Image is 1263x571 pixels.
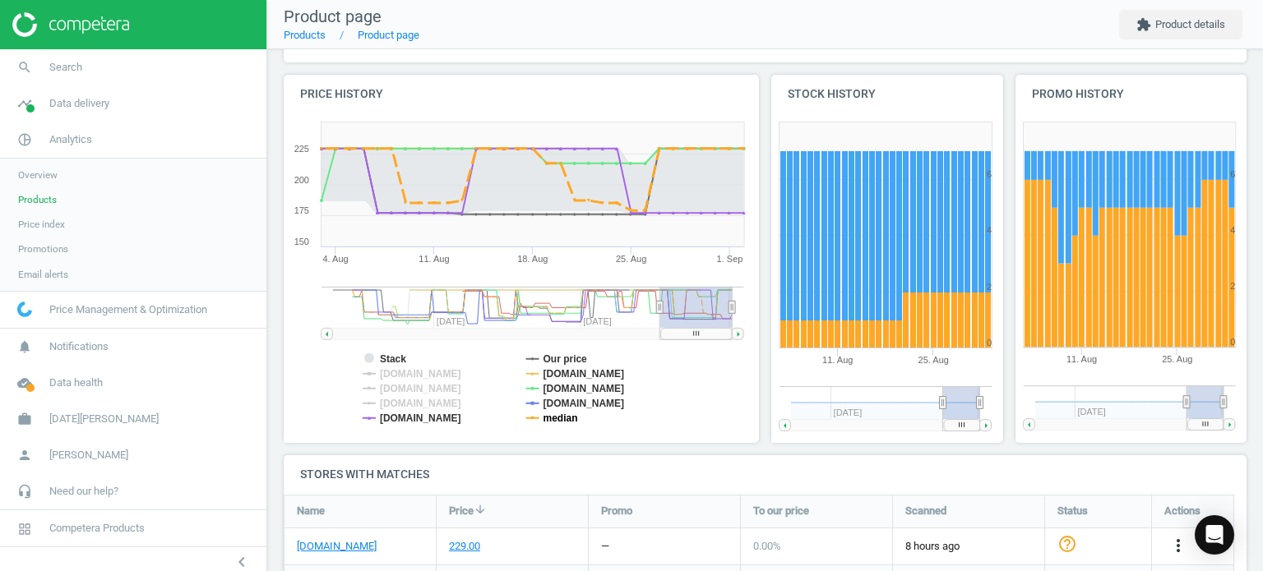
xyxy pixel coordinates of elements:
div: — [601,539,609,554]
span: [DATE][PERSON_NAME] [49,412,159,426]
i: more_vert [1168,536,1188,555]
text: 0 [1230,338,1235,348]
tspan: [DOMAIN_NAME] [544,398,625,409]
tspan: median [544,412,578,424]
span: To our price [753,504,809,518]
span: 5 [534,29,544,52]
tspan: [DOMAIN_NAME] [380,398,461,409]
h4: Stock history [771,75,1003,113]
text: 175 [294,205,309,215]
button: extensionProduct details [1119,10,1242,39]
text: 2 [1230,282,1235,292]
span: Promo [601,504,632,518]
span: Status [1057,504,1088,518]
i: extension [1136,17,1151,32]
span: 177.00 [455,29,513,52]
i: help_outline [1057,534,1077,554]
tspan: 11. Aug [419,254,449,264]
tspan: Our price [544,353,588,365]
a: Products [284,29,326,41]
text: 2 [987,282,992,292]
span: Data delivery [49,96,109,111]
span: Actions [1164,504,1201,518]
h4: Stores with matches [284,455,1247,494]
span: Products [18,193,57,206]
img: ajHJNr6hYgQAAAAASUVORK5CYII= [12,12,129,37]
span: Competera Products [49,521,145,536]
div: 229.00 [449,539,480,554]
text: 0 [987,338,992,348]
tspan: [DOMAIN_NAME] [380,412,461,424]
span: Price [449,504,474,518]
span: Price Management & Optimization [49,302,207,317]
i: work [9,403,40,435]
text: 6 [987,169,992,179]
span: 229.00 [300,29,359,52]
i: cloud_done [9,367,40,398]
text: 150 [294,237,309,246]
tspan: 4. Aug [323,254,349,264]
tspan: [DOMAIN_NAME] [544,368,625,380]
h4: Promo history [1015,75,1247,113]
i: headset_mic [9,476,40,507]
i: notifications [9,331,40,362]
span: 8 hours ago [905,539,1032,554]
text: 6 [1230,169,1235,179]
tspan: [DOMAIN_NAME] [380,383,461,394]
span: Notifications [49,339,109,354]
tspan: 25. Aug [616,254,646,264]
text: 225 [294,144,309,154]
tspan: 25. Aug [1162,355,1192,365]
button: more_vert [1168,536,1188,557]
tspan: Stack [380,353,406,365]
span: [PERSON_NAME] [49,448,128,463]
tspan: [DOMAIN_NAME] [380,368,461,380]
span: Price index [18,218,65,231]
i: arrow_downward [474,503,487,516]
span: Search [49,60,82,75]
tspan: 11. Aug [1066,355,1097,365]
span: Promotions [18,242,68,256]
a: [DOMAIN_NAME] [297,539,377,554]
tspan: 11. Aug [822,355,853,365]
span: Overview [18,168,58,182]
span: Data health [49,375,103,390]
i: search [9,52,40,83]
i: timeline [9,88,40,119]
span: Need our help? [49,484,118,499]
text: 4 [987,225,992,235]
a: Product page [358,29,419,41]
span: Scanned [905,504,946,518]
tspan: 1. Sep [717,254,743,264]
span: Email alerts [18,268,68,281]
span: Product page [284,7,382,26]
tspan: [DOMAIN_NAME] [544,383,625,394]
h4: Price history [284,75,759,113]
span: Analytics [49,132,92,147]
text: 4 [1230,225,1235,235]
img: wGWNvw8QSZomAAAAABJRU5ErkJggg== [17,302,32,317]
tspan: 25. Aug [918,355,949,365]
i: person [9,440,40,471]
text: 200 [294,175,309,185]
span: Name [297,504,325,518]
div: Open Intercom Messenger [1195,515,1234,555]
i: pie_chart_outlined [9,124,40,155]
span: +22.7 % [375,29,438,52]
tspan: 18. Aug [517,254,548,264]
span: 0.00 % [753,540,781,552]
